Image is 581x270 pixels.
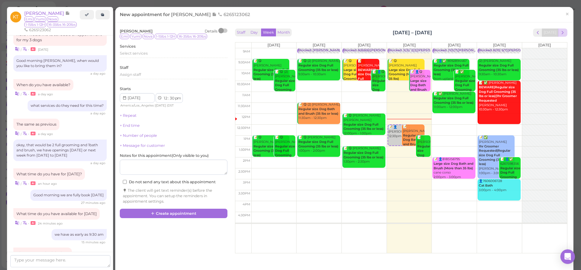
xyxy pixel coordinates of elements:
div: Good morning [PERSON_NAME], when would you like to bring them in? [13,55,107,72]
span: [PERSON_NAME] [120,29,153,33]
h2: [DATE] – [DATE] [393,29,432,36]
span: DST [168,103,174,107]
span: 11:30am [238,104,250,108]
span: 09/25/2025 11:51am [38,221,62,225]
div: okay, that would be 2 full grooming and 1bath and brush, we have openings [DATE] or next week fro... [13,140,107,161]
a: + Message for customer [120,143,165,148]
div: Good morning we are fully book [DATE] [30,190,107,201]
span: [DATE] [538,43,551,47]
div: 📝 👤😋 [PERSON_NAME] yorkie 10:00am - 11:00am [372,70,385,128]
b: Regular size Dog Full Grooming (35 lbs or less) [500,166,520,188]
div: What time do you have for [DATE]? [13,168,85,180]
div: Open Intercom Messenger [560,249,575,264]
span: 09/23/2025 07:02pm [38,48,48,52]
b: Regular size Dog Full Grooming (35 lbs or less) [479,63,519,72]
span: 09/24/2025 09:42am [90,72,105,76]
span: 12pm [242,115,250,119]
div: Blocked: 3(3)/ 2(2)[PERSON_NAME] • appointment [388,48,470,53]
b: Regular size Dog Full Grooming (35 lbs or less) [434,96,474,105]
div: Blocked: (10)(7)[PERSON_NAME] • appointment [433,48,510,53]
div: • [13,130,107,137]
a: + End time [120,123,140,128]
div: | | [120,103,187,108]
b: Large size Dog Full Grooming (More than 35 lbs) [389,68,424,81]
span: Emi [24,16,34,22]
div: Hello I would like to schedule an appointment for my 3 dogs [13,29,107,46]
div: 📝 😋 (2) [PERSON_NAME] 9:30am - 10:30am [298,59,340,77]
div: 📝 ✅ [PERSON_NAME] 11:00am - 12:00pm [433,92,475,110]
span: [DATE] [313,43,325,47]
div: 📝 [PERSON_NAME] new schnauzer [PERSON_NAME] 9:30am - 10:30am [358,59,379,117]
span: 10:30am [237,82,250,86]
button: Day [247,29,261,37]
a: + Repeat [120,113,136,118]
b: Regular size Dog Full Grooming (35 lbs or less) [344,151,384,159]
span: 9:30am [238,60,250,64]
b: Regular size Dog Full Grooming (35 lbs or less) [275,79,295,101]
label: Starts [120,86,131,92]
div: 📝 👤✅ 6267598356 Yelper 2:00pm - 3:00pm [500,157,521,202]
div: • [13,220,107,226]
span: 3pm [243,181,250,184]
b: Large size Dog Full Grooming (More than 35 lbs) [344,68,361,90]
label: Do not send any text about this appointment [123,179,216,185]
i: | [21,48,22,52]
div: 📝 😋 (2) [PERSON_NAME] 10:00am - 11:00am [275,70,295,110]
span: Yumi [35,16,46,22]
label: Services [120,44,136,49]
div: 📝 👤[PERSON_NAME] 12:30pm [388,125,410,138]
span: 11am [242,93,250,97]
b: Regular size Dog Bath and Brush (35 lbs or less) [403,133,423,155]
div: 📝 ✅ [PERSON_NAME] 10:00am - 11:00am [455,70,475,110]
div: 📝 😋 [PERSON_NAME] oatmeal 9:30am - 10:30am [388,59,425,90]
span: 4:30pm [238,213,250,217]
button: Staff [235,29,247,37]
div: 📝 ✅ [PERSON_NAME] [PERSON_NAME] 10:30am - 12:30pm [479,81,521,112]
div: 📝 [PERSON_NAME] 1:00pm - 2:00pm [417,135,430,189]
span: 1-15lbs 1-12H [155,34,176,39]
b: Regular size Dog Full Grooming (35 lbs or less) [434,63,468,76]
span: 09/25/2025 11:47am [81,201,105,205]
span: 2pm [243,159,250,163]
b: Large size Dog Bath and Brush (More than 35 lbs) [410,79,428,101]
span: Note [212,12,218,17]
span: [PERSON_NAME] [24,10,65,16]
div: 📝 👤8185156795 cane corso 2:00pm - 3:00pm [433,157,475,179]
button: [DATE] [542,29,558,37]
div: 📝 ✅ [PERSON_NAME] [PERSON_NAME] 1:00pm - 3:00pm [479,135,515,175]
span: [DATE] [448,43,461,47]
div: (2) [PERSON_NAME] 9:30am - 10:30am [479,59,521,77]
b: Regular size Dog Full Grooming (35 lbs or less) [344,123,384,131]
span: 2:30pm [238,170,250,174]
span: New appointment for [120,12,252,17]
span: [DATE] [267,43,280,47]
span: 6265123062 [218,12,250,17]
span: Emi [120,34,129,39]
span: 09/24/2025 01:05pm [38,92,53,96]
b: Regular size Dog Full Grooming (35 lbs or less) [298,140,338,148]
span: 1:30pm [239,148,250,152]
div: 📝 👤😋 [PERSON_NAME] 10:00am - 11:00am [410,70,431,110]
span: 9am [243,49,250,53]
span: 09/24/2025 01:06pm [38,132,53,136]
div: Okay can we schedule that? [13,248,72,259]
span: KT [10,12,21,22]
div: 📝 😋 [PERSON_NAME] 1:00pm - 2:00pm [298,135,340,153]
div: Blocked: 6(10) 5(7)[PERSON_NAME] • appointment [479,48,560,53]
span: Select services [120,51,148,56]
button: Week [261,29,276,37]
span: [DATE] [358,43,371,47]
input: Do not send any text about this appointment [123,180,127,184]
b: BEWARE|Regular size Dog Full Grooming (35 lbs or less) [358,68,387,94]
b: Regular size Dog Full Grooming (35 lbs or less) [417,144,434,175]
span: [DATE] [403,43,416,47]
span: 1-15lbs 1-12H [24,22,46,27]
a: [PERSON_NAME] [24,10,70,16]
div: The client will get text reminder(s) before the appointment. You can setup the reminders in appoi... [123,188,224,204]
div: 📝 😋 [PERSON_NAME] 1:30pm - 2:30pm [343,146,385,164]
div: 📝 😋 [PERSON_NAME] 9:30am - 10:30am [343,59,365,99]
span: [PERSON_NAME] [171,12,212,17]
div: we have as early as 9:30 am [52,229,107,240]
label: Staff [120,65,128,70]
div: 📝 😋 [PERSON_NAME] 1:00pm - 2:00pm [275,135,295,175]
